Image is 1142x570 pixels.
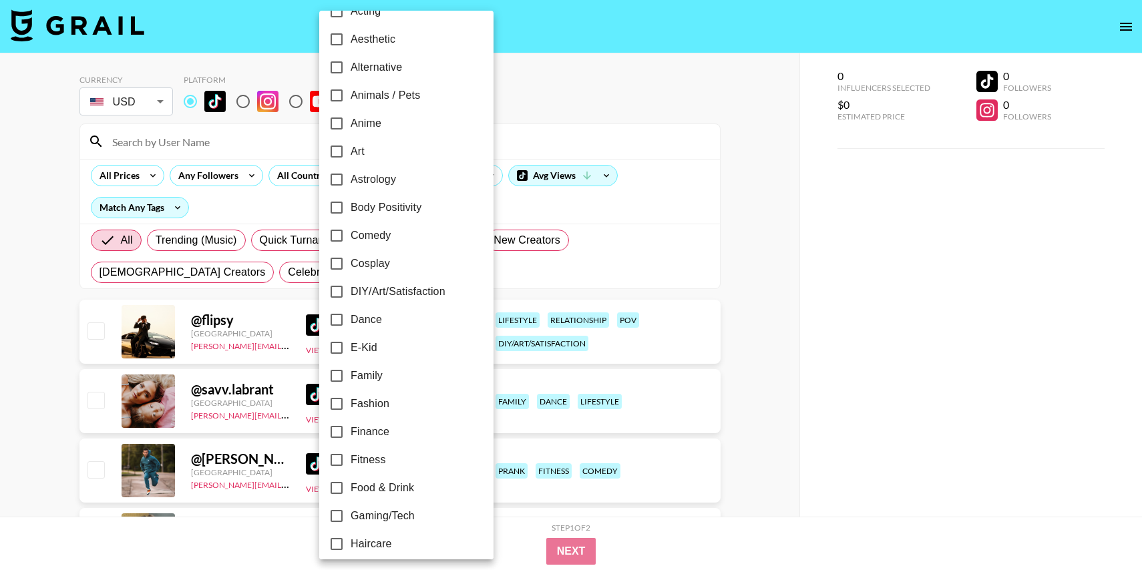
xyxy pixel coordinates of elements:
span: Body Positivity [351,200,421,216]
span: E-Kid [351,340,377,356]
span: Dance [351,312,382,328]
span: Astrology [351,172,396,188]
span: Animals / Pets [351,87,420,103]
span: Comedy [351,228,391,244]
iframe: Drift Widget Chat Controller [1075,503,1126,554]
span: Fitness [351,452,386,468]
span: Acting [351,3,381,19]
span: Alternative [351,59,402,75]
span: Food & Drink [351,480,414,496]
span: Fashion [351,396,389,412]
span: Finance [351,424,389,440]
span: Art [351,144,365,160]
span: Aesthetic [351,31,395,47]
span: Family [351,368,383,384]
span: Anime [351,115,381,131]
span: Haircare [351,536,392,552]
span: DIY/Art/Satisfaction [351,284,445,300]
span: Cosplay [351,256,390,272]
span: Gaming/Tech [351,508,415,524]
